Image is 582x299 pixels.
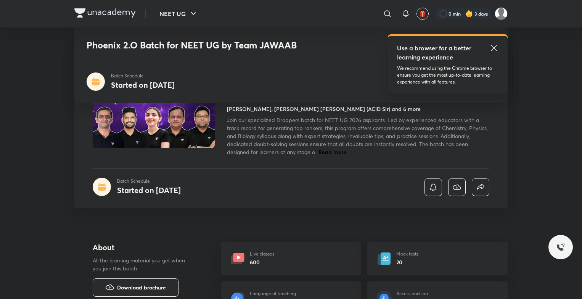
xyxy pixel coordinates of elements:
[465,10,473,18] img: streak
[318,148,346,156] span: Read more
[250,290,296,297] p: Language of teaching
[556,243,565,252] img: ttu
[117,283,166,292] span: Download brochure
[117,185,181,195] h4: Started on [DATE]
[93,242,196,253] h4: About
[396,251,418,257] p: Mock tests
[396,290,428,297] p: Access ends on
[227,116,488,156] span: Join our specialized Droppers batch for NEET UG 2026 aspirants. Led by experienced educators with...
[74,8,136,19] a: Company Logo
[93,256,191,272] p: All the learning material you get when you join this batch
[92,79,216,149] img: Thumbnail
[93,278,178,297] button: Download brochure
[155,6,203,21] button: NEET UG
[397,43,473,62] h5: Use a browser for a better learning experience
[111,80,175,90] h4: Started on [DATE]
[396,258,418,266] h6: 20
[419,10,426,17] img: avatar
[397,65,498,85] p: We recommend using the Chrome browser to ensure you get the most up-to-date learning experience w...
[495,7,508,20] img: shruti gupta
[250,251,274,257] p: Live classes
[227,105,421,113] h4: [PERSON_NAME], [PERSON_NAME] [PERSON_NAME] (ACiD Sir) and 6 more
[117,178,181,185] p: Batch Schedule
[74,8,136,18] img: Company Logo
[111,72,175,79] p: Batch Schedule
[416,8,429,20] button: avatar
[250,258,274,266] h6: 600
[87,40,385,51] h1: Phoenix 2.O Batch for NEET UG by Team JAWAAB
